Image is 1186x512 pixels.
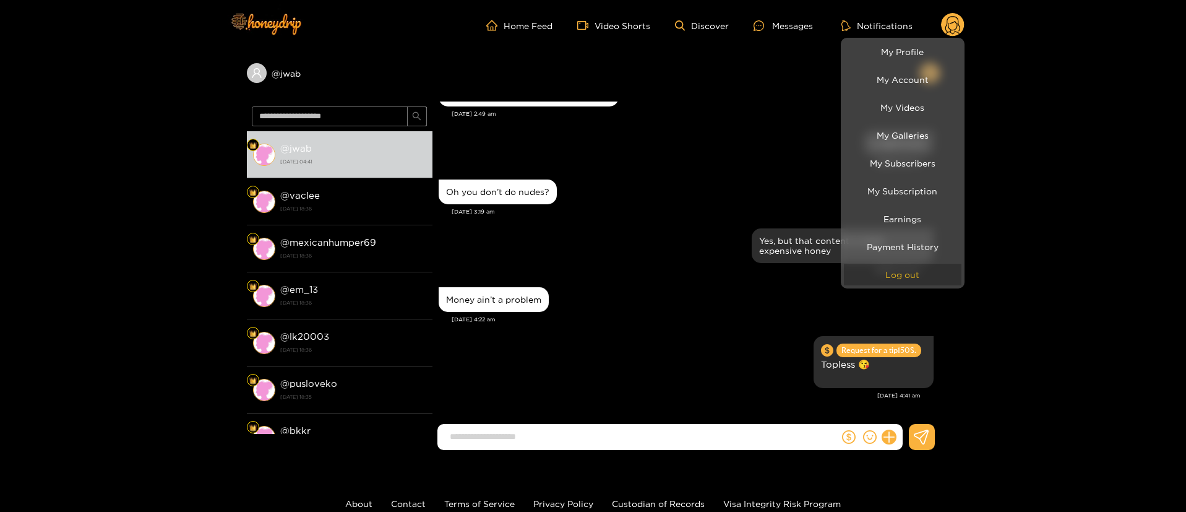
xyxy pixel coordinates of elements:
[844,152,961,174] a: My Subscribers
[844,41,961,63] a: My Profile
[844,208,961,230] a: Earnings
[844,97,961,118] a: My Videos
[844,236,961,258] a: Payment History
[844,69,961,90] a: My Account
[844,180,961,202] a: My Subscription
[844,124,961,146] a: My Galleries
[844,264,961,285] button: Log out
